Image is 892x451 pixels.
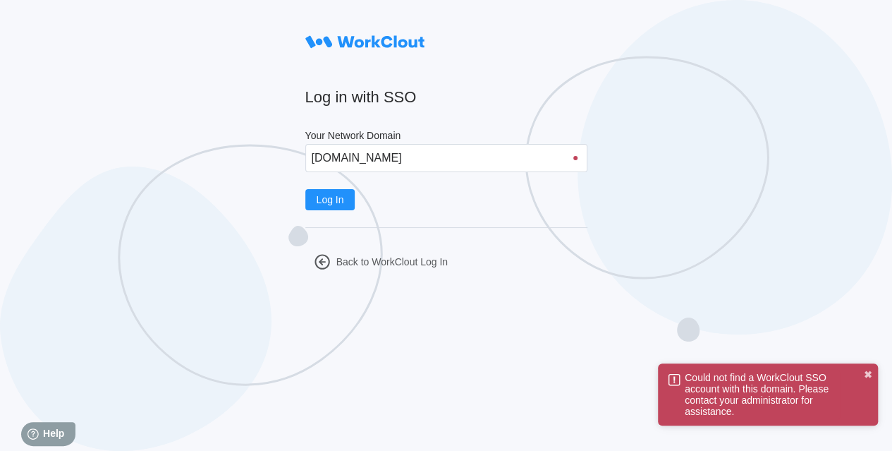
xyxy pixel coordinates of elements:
input: www.yourcompany.com [305,144,587,172]
a: Back to WorkClout Log In [305,245,587,279]
h2: Log in with SSO [305,88,587,107]
button: close [864,369,872,380]
span: Log In [317,195,344,205]
button: Log In [305,189,355,210]
label: Your Network Domain [305,130,587,144]
div: Could not find a WorkClout SSO account with this domain. Please contact your administrator for as... [685,372,834,417]
div: Back to WorkClout Log In [336,256,448,267]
